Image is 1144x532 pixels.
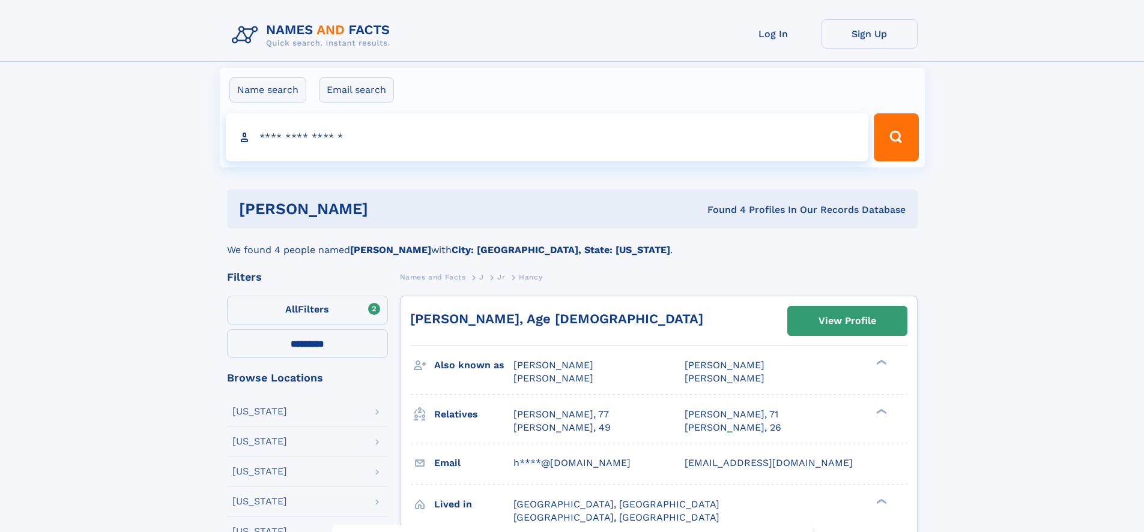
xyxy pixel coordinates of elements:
[239,202,538,217] h1: [PERSON_NAME]
[434,404,513,425] h3: Relatives
[434,453,513,473] h3: Email
[685,457,853,468] span: [EMAIL_ADDRESS][DOMAIN_NAME]
[513,421,611,434] a: [PERSON_NAME], 49
[232,467,287,476] div: [US_STATE]
[232,497,287,506] div: [US_STATE]
[232,437,287,446] div: [US_STATE]
[537,203,906,217] div: Found 4 Profiles In Our Records Database
[285,303,298,315] span: All
[874,113,918,161] button: Search Button
[685,408,778,421] a: [PERSON_NAME], 71
[226,113,869,161] input: search input
[227,372,388,383] div: Browse Locations
[685,359,764,371] span: [PERSON_NAME]
[873,407,888,415] div: ❯
[479,269,484,284] a: J
[873,497,888,505] div: ❯
[497,273,505,281] span: Jr
[513,512,719,523] span: [GEOGRAPHIC_DATA], [GEOGRAPHIC_DATA]
[497,269,505,284] a: Jr
[513,359,593,371] span: [PERSON_NAME]
[319,77,394,103] label: Email search
[873,359,888,366] div: ❯
[819,307,876,335] div: View Profile
[227,229,918,257] div: We found 4 people named with .
[513,498,719,510] span: [GEOGRAPHIC_DATA], [GEOGRAPHIC_DATA]
[229,77,306,103] label: Name search
[519,273,542,281] span: Hancy
[685,421,781,434] a: [PERSON_NAME], 26
[227,272,388,282] div: Filters
[350,244,431,256] b: [PERSON_NAME]
[822,19,918,49] a: Sign Up
[725,19,822,49] a: Log In
[788,306,907,335] a: View Profile
[227,19,400,52] img: Logo Names and Facts
[400,269,466,284] a: Names and Facts
[685,372,764,384] span: [PERSON_NAME]
[513,372,593,384] span: [PERSON_NAME]
[227,296,388,324] label: Filters
[434,494,513,515] h3: Lived in
[232,407,287,416] div: [US_STATE]
[479,273,484,281] span: J
[513,408,609,421] a: [PERSON_NAME], 77
[452,244,670,256] b: City: [GEOGRAPHIC_DATA], State: [US_STATE]
[434,355,513,375] h3: Also known as
[410,311,703,326] a: [PERSON_NAME], Age [DEMOGRAPHIC_DATA]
